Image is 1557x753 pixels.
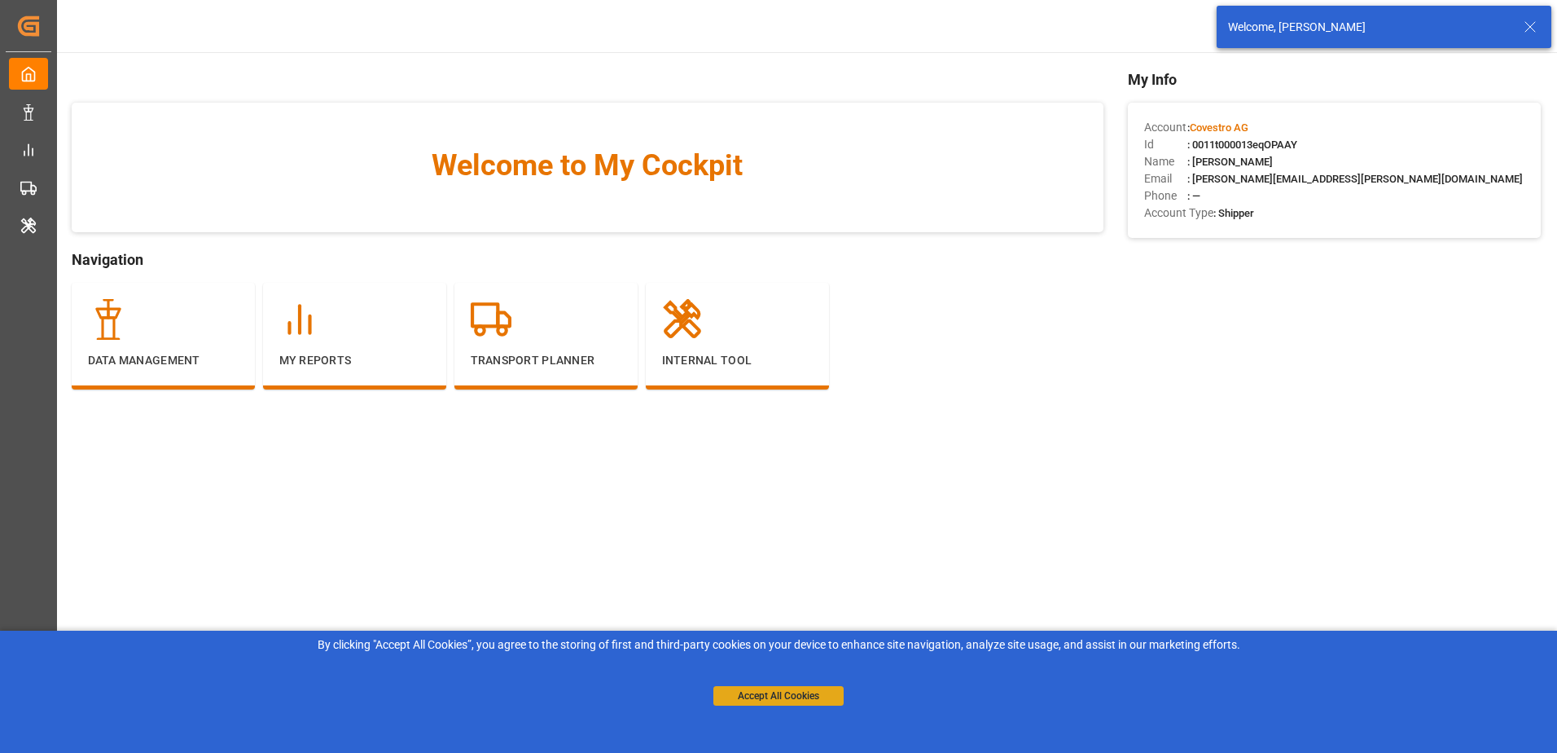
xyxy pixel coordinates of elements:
span: : Shipper [1213,207,1254,219]
span: : 0011t000013eqOPAAY [1187,139,1297,151]
span: : [1187,121,1248,134]
button: Accept All Cookies [713,686,844,706]
span: Navigation [72,249,1103,271]
span: : — [1187,190,1200,202]
p: Transport Planner [471,352,621,369]
span: Name [1144,153,1187,170]
span: Account Type [1144,205,1213,222]
span: : [PERSON_NAME] [1187,156,1273,168]
span: Id [1144,136,1187,153]
span: Email [1144,170,1187,187]
span: Welcome to My Cockpit [104,143,1071,187]
span: Phone [1144,187,1187,205]
p: Data Management [88,352,239,369]
div: By clicking "Accept All Cookies”, you agree to the storing of first and third-party cookies on yo... [11,636,1546,654]
span: Covestro AG [1190,121,1248,134]
p: My Reports [279,352,430,369]
span: Account [1144,119,1187,136]
p: Internal Tool [662,352,813,369]
span: My Info [1128,68,1541,90]
span: : [PERSON_NAME][EMAIL_ADDRESS][PERSON_NAME][DOMAIN_NAME] [1187,173,1523,185]
div: Welcome, [PERSON_NAME] [1228,19,1508,36]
